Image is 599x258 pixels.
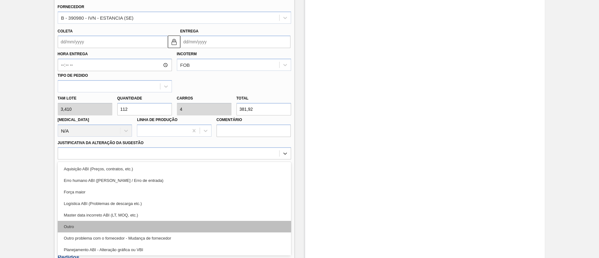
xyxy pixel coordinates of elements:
[58,94,112,103] label: Tam lote
[137,118,178,122] label: Linha de Produção
[117,96,142,100] label: Quantidade
[236,96,249,100] label: Total
[58,198,291,209] div: Logística ABI (Problemas de descarga etc.)
[58,5,84,9] label: Fornecedor
[177,52,197,56] label: Incoterm
[58,118,89,122] label: [MEDICAL_DATA]
[61,15,134,20] div: B - 390980 - IVN - ESTANCIA (SE)
[58,244,291,256] div: Planejamento ABI - Alteração gráfica ou VBI
[58,175,291,186] div: Erro humano ABI ([PERSON_NAME] / Erro de entrada)
[58,73,88,78] label: Tipo de pedido
[180,62,190,68] div: FOB
[177,96,193,100] label: Carros
[58,221,291,232] div: Outro
[58,232,291,244] div: Outro problema com o fornecedor - Mudança de fornecedor
[58,50,172,59] label: Hora Entrega
[58,29,73,33] label: Coleta
[170,38,178,46] img: locked
[168,36,180,48] button: locked
[217,115,291,124] label: Comentário
[58,186,291,198] div: Força maior
[58,36,168,48] input: dd/mm/yyyy
[58,141,144,145] label: Justificativa da Alteração da Sugestão
[58,209,291,221] div: Master data incorreto ABI (LT, MOQ, etc.)
[180,29,199,33] label: Entrega
[58,161,291,170] label: Observações
[58,163,291,175] div: Aquisição ABI (Preços, contratos, etc.)
[180,36,290,48] input: dd/mm/yyyy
